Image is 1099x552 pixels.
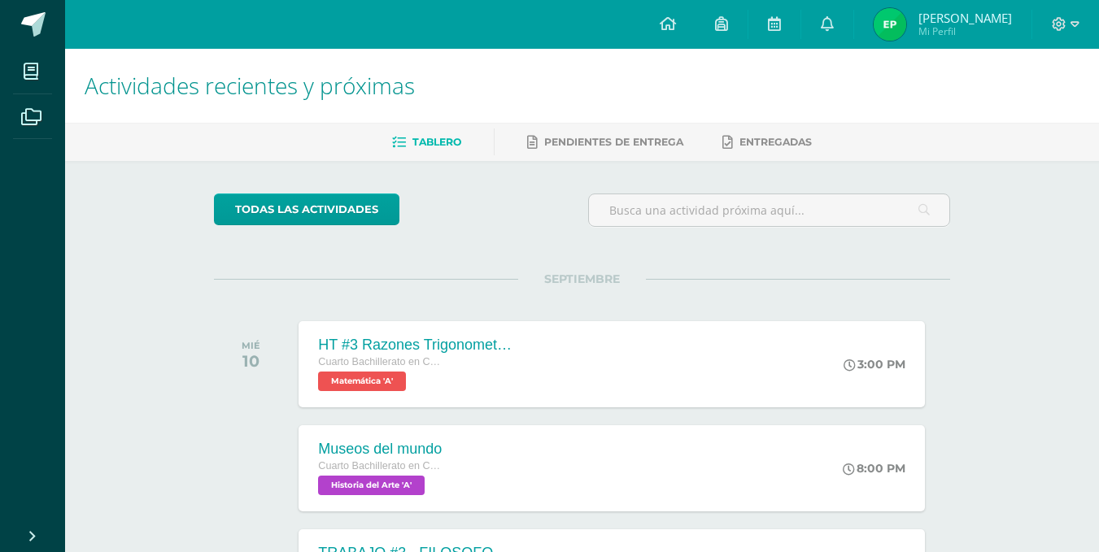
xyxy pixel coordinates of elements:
[722,129,812,155] a: Entregadas
[918,10,1012,26] span: [PERSON_NAME]
[918,24,1012,38] span: Mi Perfil
[318,460,440,472] span: Cuarto Bachillerato en CCLL con Orientación en Diseño Gráfico
[318,337,513,354] div: HT #3 Razones Trigonometricas
[518,272,646,286] span: SEPTIEMBRE
[844,357,905,372] div: 3:00 PM
[242,351,260,371] div: 10
[392,129,461,155] a: Tablero
[527,129,683,155] a: Pendientes de entrega
[412,136,461,148] span: Tablero
[739,136,812,148] span: Entregadas
[318,356,440,367] span: Cuarto Bachillerato en CCLL con Orientación en Diseño Gráfico
[242,340,260,351] div: MIÉ
[318,441,442,458] div: Museos del mundo
[318,476,425,495] span: Historia del Arte 'A'
[85,70,415,101] span: Actividades recientes y próximas
[589,194,949,226] input: Busca una actividad próxima aquí...
[544,136,683,148] span: Pendientes de entrega
[318,372,406,391] span: Matemática 'A'
[214,193,399,225] a: todas las Actividades
[843,461,905,476] div: 8:00 PM
[874,8,906,41] img: 2f2d323142116c6f365ac0d83b590d9e.png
